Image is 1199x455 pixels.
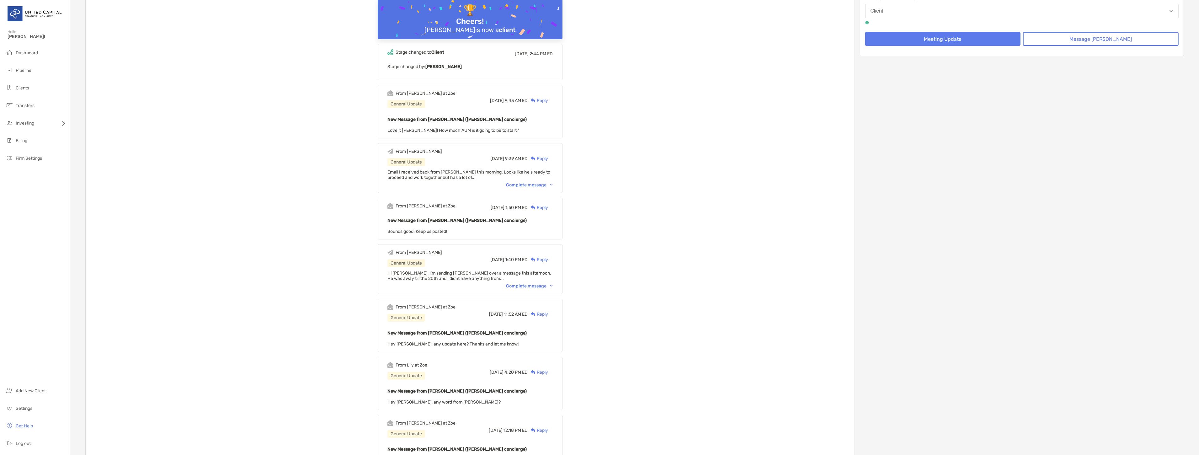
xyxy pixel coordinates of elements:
[387,49,393,55] img: Event icon
[16,103,35,108] span: Transfers
[387,259,425,267] div: General Update
[396,250,442,255] div: From [PERSON_NAME]
[505,205,528,210] span: 1:50 PM ED
[6,101,13,109] img: transfers icon
[505,156,528,161] span: 9:39 AM ED
[531,157,536,161] img: Reply icon
[387,372,425,380] div: General Update
[871,8,883,14] div: Client
[16,406,32,411] span: Settings
[491,205,504,210] span: [DATE]
[387,128,519,133] span: Love it [PERSON_NAME]! How much AUM is it going to be to start?
[865,21,869,24] img: tooltip
[8,3,62,25] img: United Capital Logo
[504,428,528,433] span: 12:18 PM ED
[504,370,528,375] span: 4:20 PM ED
[16,156,42,161] span: Firm Settings
[16,50,38,56] span: Dashboard
[528,204,548,211] div: Reply
[387,430,425,438] div: General Update
[6,66,13,74] img: pipeline icon
[387,169,550,180] span: Email I received back from [PERSON_NAME] this morning. Looks like he's ready to proceed and work ...
[16,68,31,73] span: Pipeline
[530,51,553,56] span: 2:44 PM ED
[531,99,536,103] img: Reply icon
[528,256,548,263] div: Reply
[387,203,393,209] img: Event icon
[16,85,29,91] span: Clients
[461,4,479,17] div: 🏆
[396,203,456,209] div: From [PERSON_NAME] at Zoe
[8,34,66,39] span: [PERSON_NAME]!
[865,32,1021,46] button: Meeting Update
[6,119,13,126] img: investing icon
[490,156,504,161] span: [DATE]
[387,117,527,122] b: New Message from [PERSON_NAME] ([PERSON_NAME] concierge)
[499,26,516,34] b: client
[489,312,503,317] span: [DATE]
[506,182,553,188] div: Complete message
[6,404,13,412] img: settings icon
[387,229,447,234] span: Sounds good. Keep us posted!
[6,387,13,394] img: add_new_client icon
[528,155,548,162] div: Reply
[528,369,548,376] div: Reply
[531,258,536,262] img: Reply icon
[396,149,442,154] div: From [PERSON_NAME]
[531,312,536,316] img: Reply icon
[16,388,46,393] span: Add New Client
[387,330,527,336] b: New Message from [PERSON_NAME] ([PERSON_NAME] concierge)
[506,283,553,289] div: Complete message
[387,304,393,310] img: Event icon
[6,49,13,56] img: dashboard icon
[1023,32,1179,46] button: Message [PERSON_NAME]
[396,50,444,55] div: Stage changed to
[504,312,528,317] span: 11:52 AM ED
[528,427,548,434] div: Reply
[6,136,13,144] img: billing icon
[531,370,536,374] img: Reply icon
[6,422,13,429] img: get-help icon
[387,341,519,347] span: Hey [PERSON_NAME], any update here? Thanks and let me know!
[531,206,536,210] img: Reply icon
[550,285,553,287] img: Chevron icon
[16,423,33,429] span: Get Help
[6,439,13,447] img: logout icon
[16,138,27,143] span: Billing
[1170,10,1173,12] img: Open dropdown arrow
[396,420,456,426] div: From [PERSON_NAME] at Zoe
[396,362,427,368] div: From Lily at Zoe
[531,428,536,432] img: Reply icon
[528,97,548,104] div: Reply
[528,311,548,318] div: Reply
[387,314,425,322] div: General Update
[387,63,553,71] p: Stage changed by:
[16,120,34,126] span: Investing
[387,447,527,452] b: New Message from [PERSON_NAME] ([PERSON_NAME] concierge)
[425,64,462,69] b: [PERSON_NAME]
[505,257,528,262] span: 1:40 PM ED
[6,84,13,91] img: clients icon
[387,148,393,154] img: Event icon
[489,428,503,433] span: [DATE]
[865,4,1179,18] button: Client
[6,154,13,162] img: firm-settings icon
[396,304,456,310] div: From [PERSON_NAME] at Zoe
[387,420,393,426] img: Event icon
[431,50,444,55] b: Client
[387,158,425,166] div: General Update
[490,370,504,375] span: [DATE]
[490,98,504,103] span: [DATE]
[387,388,527,394] b: New Message from [PERSON_NAME] ([PERSON_NAME] concierge)
[515,51,529,56] span: [DATE]
[387,100,425,108] div: General Update
[454,17,486,26] div: Cheers!
[387,270,551,281] span: Hi [PERSON_NAME], I'm sending [PERSON_NAME] over a message this afternoon. He was away till the 2...
[422,26,518,34] div: [PERSON_NAME] is now a
[387,362,393,368] img: Event icon
[16,441,31,446] span: Log out
[387,399,501,405] span: Hey [PERSON_NAME], any word from [PERSON_NAME]?
[505,98,528,103] span: 9:43 AM ED
[550,184,553,186] img: Chevron icon
[387,249,393,255] img: Event icon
